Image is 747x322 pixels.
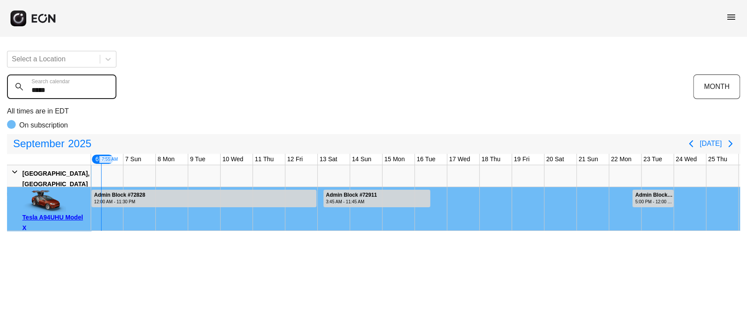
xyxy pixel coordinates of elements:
[326,192,377,198] div: Admin Block #72911
[609,154,633,165] div: 22 Mon
[285,154,305,165] div: 12 Fri
[156,154,176,165] div: 8 Mon
[32,78,70,85] label: Search calendar
[94,192,145,198] div: Admin Block #72828
[188,154,207,165] div: 9 Tue
[22,212,88,233] div: Tesla A94UHU Model X
[682,135,700,152] button: Previous page
[512,154,531,165] div: 19 Fri
[577,154,600,165] div: 21 Sun
[91,154,114,165] div: 6 Sat
[480,154,502,165] div: 18 Thu
[318,154,339,165] div: 13 Sat
[632,187,674,207] div: Rented for 2 days by Admin Block Current status is rental
[94,198,145,205] div: 12:00 AM - 11:30 PM
[7,106,740,117] p: All times are in EDT
[323,187,431,207] div: Rented for 4 days by Admin Block Current status is rental
[22,190,66,212] img: car
[447,154,472,165] div: 17 Wed
[11,135,66,152] span: September
[693,74,740,99] button: MONTH
[674,154,698,165] div: 24 Wed
[382,154,407,165] div: 15 Mon
[642,154,664,165] div: 23 Tue
[253,154,275,165] div: 11 Thu
[91,187,317,207] div: Rented for 7 days by Admin Block Current status is rental
[635,198,673,205] div: 5:00 PM - 12:00 AM
[700,136,722,152] button: [DATE]
[22,168,89,189] div: [GEOGRAPHIC_DATA], [GEOGRAPHIC_DATA]
[722,135,739,152] button: Next page
[66,135,93,152] span: 2025
[19,120,68,131] p: On subscription
[350,154,373,165] div: 14 Sun
[635,192,673,198] div: Admin Block #72910
[221,154,245,165] div: 10 Wed
[326,198,377,205] div: 3:45 AM - 11:45 AM
[544,154,565,165] div: 20 Sat
[706,154,729,165] div: 25 Thu
[726,12,736,22] span: menu
[415,154,437,165] div: 16 Tue
[123,154,143,165] div: 7 Sun
[8,135,97,152] button: September2025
